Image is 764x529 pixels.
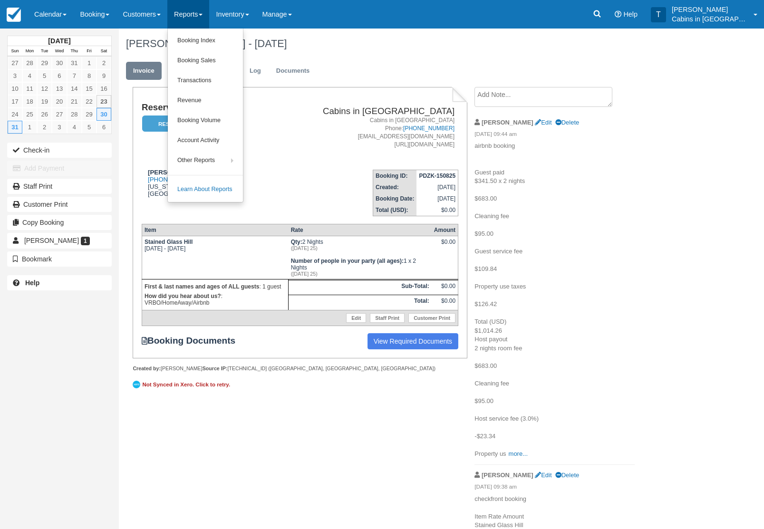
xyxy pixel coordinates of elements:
a: Booking Sales [168,51,243,71]
a: Transactions [168,71,243,91]
a: Account Activity [168,131,243,151]
a: Other Reports [168,151,243,171]
a: Revenue [168,91,243,111]
ul: Reports [167,29,243,202]
a: Learn About Reports [168,180,243,200]
a: Booking Index [168,31,243,51]
a: Booking Volume [168,111,243,131]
